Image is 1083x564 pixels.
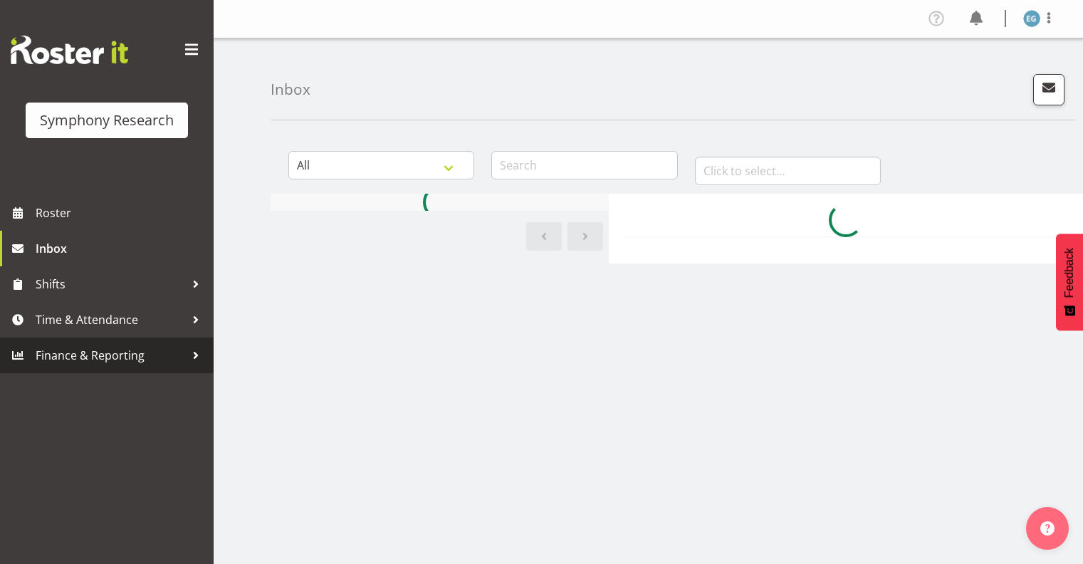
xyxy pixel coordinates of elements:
[491,151,677,179] input: Search
[1056,234,1083,330] button: Feedback - Show survey
[36,273,185,295] span: Shifts
[526,222,562,251] a: Previous page
[271,81,310,98] h4: Inbox
[36,238,206,259] span: Inbox
[40,110,174,131] div: Symphony Research
[1063,248,1076,298] span: Feedback
[567,222,603,251] a: Next page
[695,157,881,185] input: Click to select...
[36,345,185,366] span: Finance & Reporting
[1023,10,1040,27] img: evelyn-gray1866.jpg
[36,309,185,330] span: Time & Attendance
[11,36,128,64] img: Rosterit website logo
[36,202,206,224] span: Roster
[1040,521,1055,536] img: help-xxl-2.png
